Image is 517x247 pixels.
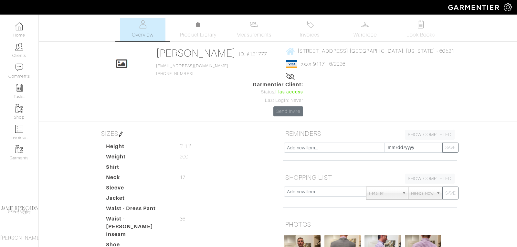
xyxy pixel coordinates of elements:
a: Measurements [231,18,277,41]
a: [EMAIL_ADDRESS][DOMAIN_NAME] [156,64,228,68]
a: Send Invite [273,106,303,116]
img: pen-cf24a1663064a2ec1b9c1bd2387e9de7a2fa800b781884d57f21acf72779bad2.png [118,132,123,137]
a: [PERSON_NAME] [156,47,236,59]
a: SHOW COMPLETED [405,174,455,184]
a: SHOW COMPLETED [405,130,455,140]
h5: REMINDERS [283,127,457,140]
img: visa-934b35602734be37eb7d5d7e5dbcd2044c359bf20a24dc3361ca3fa54326a8a7.png [286,60,297,68]
input: Add new item... [284,143,385,153]
span: 200 [180,153,188,161]
dt: Shirt [101,163,175,174]
img: clients-icon-6bae9207a08558b7cb47a8932f037763ab4055f8c8b6bfacd5dc20c3e0201464.png [15,43,23,51]
dt: Waist - Dress Pant [101,205,175,215]
span: Needs Now [411,187,434,200]
dt: Sleeve [101,184,175,194]
span: ID: #121777 [239,50,267,58]
a: Invoices [287,18,332,41]
dt: Jacket [101,194,175,205]
h5: PHOTOS [283,218,457,231]
img: gear-icon-white-bd11855cb880d31180b6d7d6211b90ccbf57a29d726f0c71d8c61bd08dd39cc2.png [504,3,512,11]
img: orders-27d20c2124de7fd6de4e0e44c1d41de31381a507db9b33961299e4e07d508b8c.svg [306,20,314,28]
div: Status: [253,89,303,96]
img: garments-icon-b7da505a4dc4fd61783c78ac3ca0ef83fa9d6f193b1c9dc38574b1d14d53ca28.png [15,145,23,153]
span: Product Library [180,31,216,39]
span: Overview [132,31,153,39]
a: Wardrobe [343,18,388,41]
button: SAVE [442,143,459,153]
a: [STREET_ADDRESS] [GEOGRAPHIC_DATA], [US_STATE] - 60521 [286,47,454,55]
span: [PHONE_NUMBER] [156,64,228,76]
dt: Height [101,143,175,153]
dt: Neck [101,174,175,184]
h5: SIZES [99,127,273,140]
img: comment-icon-a0a6a9ef722e966f86d9cbdc48e553b5cf19dbc54f86b18d962a5391bc8f6eb6.png [15,63,23,71]
img: orders-icon-0abe47150d42831381b5fb84f609e132dff9fe21cb692f30cb5eec754e2cba89.png [15,125,23,133]
span: Measurements [237,31,272,39]
img: basicinfo-40fd8af6dae0f16599ec9e87c0ef1c0a1fdea2edbe929e3d69a839185d80c458.svg [139,20,147,28]
dt: Waist - [PERSON_NAME] [101,215,175,231]
span: Retailer [369,187,399,200]
span: Has access [275,89,303,96]
div: Last Login: Never [253,97,303,104]
span: Wardrobe [353,31,377,39]
img: wardrobe-487a4870c1b7c33e795ec22d11cfc2ed9d08956e64fb3008fe2437562e282088.svg [361,20,369,28]
span: Look Books [406,31,435,39]
dt: Weight [101,153,175,163]
span: 17 [180,174,185,181]
span: 36 [180,215,185,223]
span: Garmentier Client: [253,81,303,89]
img: garmentier-logo-header-white-b43fb05a5012e4ada735d5af1a66efaba907eab6374d6393d1fbf88cb4ef424d.png [445,2,504,13]
a: Product Library [176,21,221,39]
h5: SHOPPING LIST [283,171,457,184]
img: reminder-icon-8004d30b9f0a5d33ae49ab947aed9ed385cf756f9e5892f1edd6e32f2345188e.png [15,84,23,92]
img: dashboard-icon-dbcd8f5a0b271acd01030246c82b418ddd0df26cd7fceb0bd07c9910d44c42f6.png [15,22,23,30]
img: measurements-466bbee1fd09ba9460f595b01e5d73f9e2bff037440d3c8f018324cb6cdf7a4a.svg [250,20,258,28]
img: todo-9ac3debb85659649dc8f770b8b6100bb5dab4b48dedcbae339e5042a72dfd3cc.svg [417,20,425,28]
span: [STREET_ADDRESS] [GEOGRAPHIC_DATA], [US_STATE] - 60521 [298,48,454,54]
span: 5' 11" [180,143,191,150]
span: Invoices [300,31,320,39]
a: Look Books [398,18,443,41]
img: garments-icon-b7da505a4dc4fd61783c78ac3ca0ef83fa9d6f193b1c9dc38574b1d14d53ca28.png [15,104,23,113]
a: xxxx-9117 - 6/2026 [301,61,345,67]
a: Overview [120,18,165,41]
dt: Inseam [101,231,175,241]
button: SAVE [442,187,459,199]
input: Add new item [284,187,366,197]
